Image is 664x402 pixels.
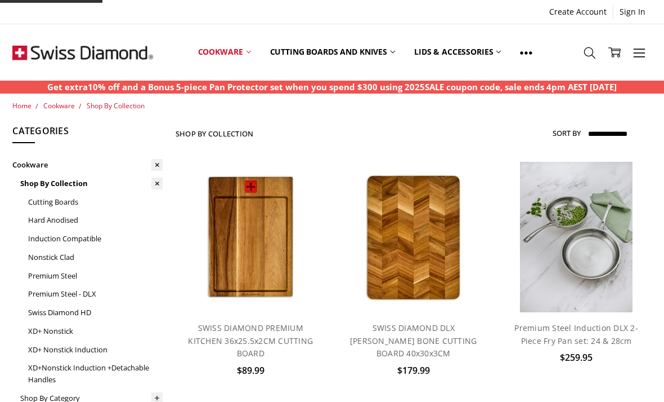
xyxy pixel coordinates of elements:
[338,162,488,312] a: SWISS DIAMOND DLX HERRING BONE CUTTING BOARD 40x30x3CM
[176,162,326,312] a: SWISS DIAMOND PREMIUM KITCHEN 36x25.5x2CM CUTTING BOARD
[520,162,632,312] img: Premium steel DLX 2pc fry pan set (28 and 24cm) life style shot
[28,359,163,389] a: XD+Nonstick Induction +Detachable Handles
[20,174,163,193] a: Shop By Collection
[12,101,32,111] a: Home
[350,323,477,359] a: SWISS DIAMOND DLX [PERSON_NAME] BONE CUTTING BOARD 40x30x3CM
[553,124,581,142] label: Sort By
[87,101,145,111] a: Shop By Collection
[12,156,163,174] a: Cookware
[28,322,163,341] a: XD+ Nonstick
[28,229,163,248] a: Induction Compatible
[237,364,264,377] span: $89.99
[28,248,163,267] a: Nonstick Clad
[28,303,163,322] a: Swiss Diamond HD
[405,27,510,77] a: Lids & Accessories
[28,211,163,229] a: Hard Anodised
[261,27,405,77] a: Cutting boards and knives
[501,162,652,312] a: Premium steel DLX 2pc fry pan set (28 and 24cm) life style shot
[188,323,313,359] a: SWISS DIAMOND PREMIUM KITCHEN 36x25.5x2CM CUTTING BOARD
[28,341,163,359] a: XD+ Nonstick Induction
[12,24,153,81] img: Free Shipping On Every Order
[189,27,261,77] a: Cookware
[560,351,593,364] span: $259.95
[28,193,163,211] a: Cutting Boards
[12,124,163,143] h5: Categories
[514,323,638,346] a: Premium Steel Induction DLX 2-Piece Fry Pan set: 24 & 28cm
[352,162,474,312] img: SWISS DIAMOND DLX HERRING BONE CUTTING BOARD 40x30x3CM
[28,285,163,303] a: Premium Steel - DLX
[543,4,613,20] a: Create Account
[176,129,254,138] h1: Shop By Collection
[397,364,430,377] span: $179.99
[43,101,75,111] a: Cookware
[193,162,308,312] img: SWISS DIAMOND PREMIUM KITCHEN 36x25.5x2CM CUTTING BOARD
[510,27,542,78] a: Show All
[47,81,617,94] p: Get extra10% off and a Bonus 5-piece Pan Protector set when you spend $300 using 2025SALE coupon ...
[28,267,163,285] a: Premium Steel
[613,4,652,20] a: Sign In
